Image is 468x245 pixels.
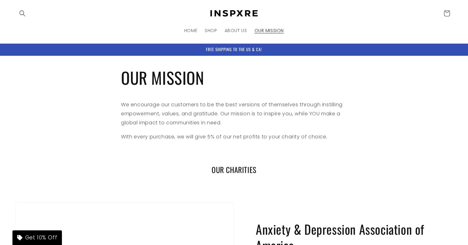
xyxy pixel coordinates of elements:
a: SHOP [201,24,221,37]
a: OUR MISSION [251,24,288,37]
a: INSPXRE [204,6,264,21]
a: HOME [180,24,201,37]
summary: Search [16,7,29,20]
img: INSPXRE [206,9,262,18]
span: HOME [184,28,197,33]
div: Announcement [16,44,452,55]
p: With every purchase, we will give 5% of our net profits to your charity of choice. [121,132,347,142]
span: FREE SHIPPING TO THE US & CA! [206,46,262,52]
span: SHOP [205,28,217,33]
p: We encourage our customers to be the best versions of themselves through instilling empowerment, ... [121,100,347,127]
span: OUR MISSION [255,28,284,33]
h2: OUR CHARITIES [113,165,355,175]
div: Get 10% Off [12,230,62,245]
h1: OUR MISSION [121,67,347,88]
span: ABOUT US [225,28,247,33]
a: ABOUT US [221,24,251,37]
